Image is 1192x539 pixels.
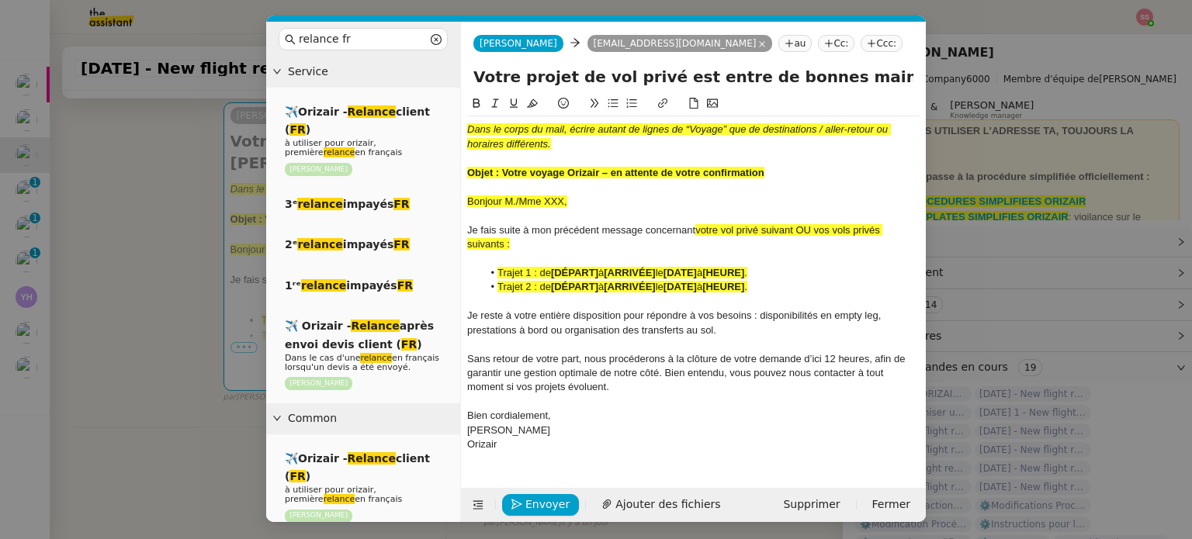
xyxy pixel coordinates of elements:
strong: [HEURE] [702,267,744,278]
span: à [598,267,604,278]
em: relance [324,494,355,504]
em: relance [301,279,346,292]
em: FR [289,123,305,136]
span: 1ʳᵉ impayés [285,279,413,292]
span: Fermer [872,496,910,513]
strong: [DATE] [664,267,697,278]
span: 3ᵉ impayés [285,198,410,210]
nz-tag: Cc: [818,35,854,52]
em: relance [297,198,342,210]
em: relance [297,238,342,250]
em: Relance [351,320,399,332]
span: Je fais suite à mon précédent message concernant [467,224,695,236]
nz-tag: [PERSON_NAME] [285,377,352,390]
span: ✈️ Orizair - après envoi devis client ( ) [285,320,434,350]
em: FR [397,279,413,292]
em: relance [360,353,392,363]
button: Ajouter des fichiers [592,494,729,516]
span: à [697,267,702,278]
input: Subject [473,65,913,88]
span: ✈️Orizair - client ( ) [285,452,430,482]
span: Trajet 1 : de [497,267,551,278]
nz-tag: [PERSON_NAME] [285,163,352,176]
span: à utiliser pour orizair, première en français [285,485,402,504]
strong: [ARRIVÉE] [604,267,655,278]
em: FR [393,198,409,210]
div: Service [266,57,460,87]
span: [PERSON_NAME] [467,424,550,436]
span: le [656,267,664,278]
span: Dans le cas d'une en français lorsqu'un devis a été envoyé. [285,353,439,372]
span: Orizair [467,438,497,450]
span: Supprimer [783,496,840,513]
span: ✈️Orizair - client ( ) [285,105,430,136]
span: Bien cordialement, [467,409,551,421]
em: Relance [348,452,396,465]
em: Relance [348,105,396,118]
button: Fermer [863,494,920,516]
span: Je reste à votre entière disposition pour répondre à vos besoins : disponibilités en empty leg, p... [467,309,884,335]
button: Envoyer [502,494,579,516]
span: Envoyer [525,496,570,513]
nz-tag: au [778,35,812,52]
strong: [DATE] [664,281,697,292]
strong: [HEURE] [702,281,744,292]
nz-tag: Ccc: [861,35,903,52]
strong: [ARRIVÉE] [604,281,655,292]
span: . [744,281,747,292]
em: FR [401,338,417,351]
input: Templates [299,30,428,48]
span: le [656,281,664,292]
span: Trajet 2 : de [497,281,551,292]
span: à utiliser pour orizair, première en français [285,138,402,157]
em: FR [393,238,409,250]
span: Common [288,409,454,427]
span: à [598,281,604,292]
button: Supprimer [774,494,849,516]
strong: Objet : Votre voyage Orizair – en attente de votre confirmation [467,167,764,178]
em: relance [324,147,355,157]
div: Common [266,403,460,434]
em: Dans le corps du mail, écrire autant de lignes de “Voyage” que de destinations / aller-retour ou ... [467,123,891,149]
span: [PERSON_NAME] [480,38,557,49]
span: Bonjour M./Mme XXX, [467,195,567,207]
span: votre vol privé suivant OU vos vols privés suivants : [467,224,882,250]
span: . [744,267,747,278]
nz-tag: [PERSON_NAME] [285,510,352,523]
strong: [DÉPART] [551,281,598,292]
span: Sans retour de votre part, nous procéderons à la clôture de votre demande d’ici 12 heures, afin d... [467,353,908,393]
span: 2ᵉ impayés [285,238,410,250]
em: FR [289,470,305,482]
span: Service [288,63,454,81]
nz-tag: [EMAIL_ADDRESS][DOMAIN_NAME] [587,35,773,52]
strong: [DÉPART] [551,267,598,278]
span: Ajouter des fichiers [615,496,720,513]
span: à [697,281,702,292]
